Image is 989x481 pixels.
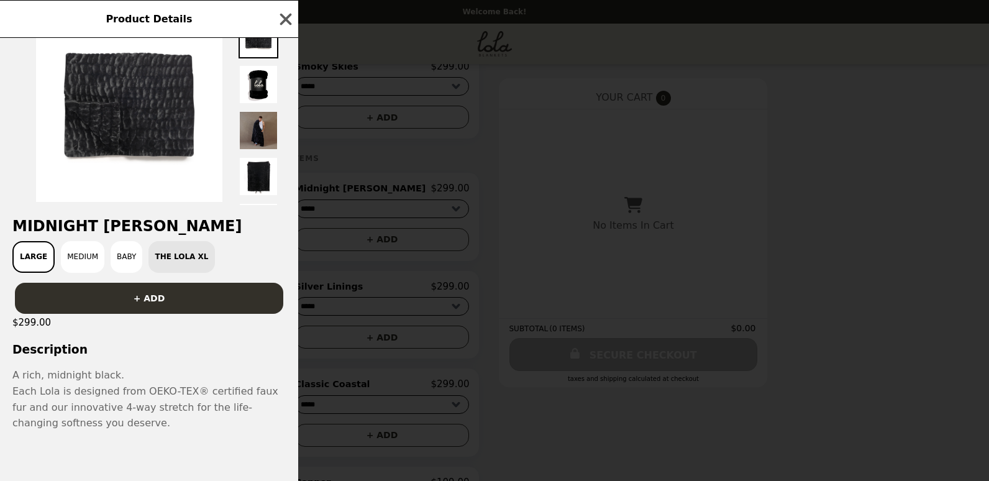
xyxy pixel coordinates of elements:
span: Each Lola is designed from OEKO-TEX® certified faux fur and our innovative 4-way stretch for the ... [12,385,278,429]
img: Thumbnail 3 [239,111,278,150]
img: Thumbnail 5 [239,203,278,242]
button: + ADD [15,283,283,314]
button: Medium [61,241,104,273]
button: Large [12,241,55,273]
img: Thumbnail 4 [239,157,278,196]
img: Thumbnail 1 [239,19,278,58]
button: Baby [111,241,142,273]
span: Product Details [106,13,192,25]
span: A rich, midnight black. [12,369,124,381]
img: Thumbnail 2 [239,65,278,104]
img: Large [36,16,222,202]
